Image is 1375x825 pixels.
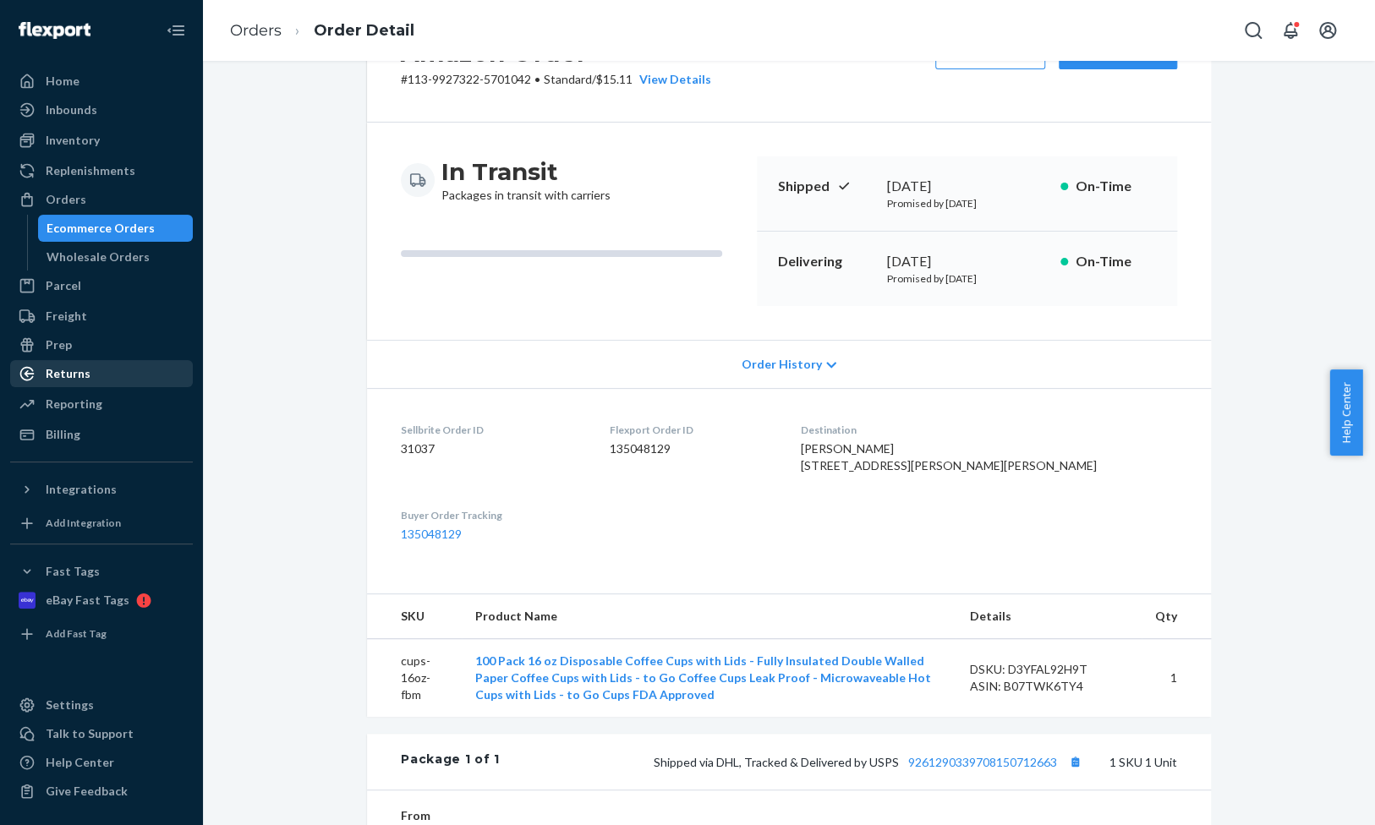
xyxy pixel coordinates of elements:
span: [PERSON_NAME] [STREET_ADDRESS][PERSON_NAME][PERSON_NAME] [801,441,1097,473]
button: Open Search Box [1236,14,1270,47]
a: Talk to Support [10,720,193,747]
a: Billing [10,421,193,448]
a: Prep [10,331,193,358]
div: Home [46,73,79,90]
img: Flexport logo [19,22,90,39]
dd: 135048129 [610,440,774,457]
div: Help Center [46,754,114,771]
p: Shipped [777,177,874,196]
a: Returns [10,360,193,387]
a: 135048129 [401,527,462,541]
div: Replenishments [46,162,135,179]
dt: From [401,807,603,824]
div: Talk to Support [46,725,134,742]
dt: Flexport Order ID [610,423,774,437]
a: 100 Pack 16 oz Disposable Coffee Cups with Lids - Fully Insulated Double Walled Paper Coffee Cups... [475,653,931,702]
a: Add Fast Tag [10,620,193,647]
button: Fast Tags [10,558,193,585]
span: Order History [742,356,822,373]
p: Promised by [DATE] [887,196,1047,210]
h3: In Transit [441,156,611,187]
div: Add Fast Tag [46,626,107,641]
p: # 113-9927322-5701042 / $15.11 [401,71,711,88]
div: Wholesale Orders [47,249,150,265]
button: Open account menu [1311,14,1345,47]
p: On-Time [1075,177,1157,196]
a: Add Integration [10,510,193,537]
button: Help Center [1329,369,1362,456]
td: cups-16oz-fbm [367,639,462,718]
button: Copy tracking number [1064,751,1086,773]
p: Delivering [777,252,874,271]
div: Integrations [46,481,117,498]
a: 9261290339708150712663 [908,755,1057,769]
a: Replenishments [10,157,193,184]
div: Fast Tags [46,563,100,580]
dt: Buyer Order Tracking [401,508,583,522]
button: Close Navigation [159,14,193,47]
dt: Destination [801,423,1177,437]
div: Package 1 of 1 [401,751,500,773]
div: Inbounds [46,101,97,118]
a: Home [10,68,193,95]
div: eBay Fast Tags [46,592,129,609]
div: Give Feedback [46,783,128,800]
div: Add Integration [46,516,121,530]
div: [DATE] [887,177,1047,196]
p: On-Time [1075,252,1157,271]
div: DSKU: D3YFAL92H9T [969,661,1128,678]
th: Details [956,594,1142,639]
div: Reporting [46,396,102,412]
button: Integrations [10,476,193,503]
a: Inbounds [10,96,193,123]
a: Settings [10,691,193,718]
div: Prep [46,336,72,353]
div: 1 SKU 1 Unit [500,751,1177,773]
a: Inventory [10,127,193,154]
ol: breadcrumbs [216,6,428,56]
span: Standard [544,72,592,86]
div: Inventory [46,132,100,149]
a: Order Detail [314,21,414,40]
div: Billing [46,426,80,443]
div: Orders [46,191,86,208]
a: Ecommerce Orders [38,215,194,242]
button: Give Feedback [10,778,193,805]
th: SKU [367,594,462,639]
a: Orders [10,186,193,213]
button: View Details [633,71,711,88]
div: Ecommerce Orders [47,220,155,237]
a: Help Center [10,749,193,776]
a: Freight [10,303,193,330]
div: Freight [46,308,87,325]
th: Product Name [462,594,956,639]
div: Settings [46,697,94,713]
dd: 31037 [401,440,583,457]
td: 1 [1142,639,1211,718]
div: ASIN: B07TWK6TY4 [969,678,1128,695]
a: Reporting [10,391,193,418]
span: Shipped via DHL, Tracked & Delivered by USPS [654,755,1086,769]
button: Open notifications [1274,14,1307,47]
p: Promised by [DATE] [887,271,1047,286]
div: Packages in transit with carriers [441,156,611,204]
div: Parcel [46,277,81,294]
a: Orders [230,21,282,40]
span: • [534,72,540,86]
th: Qty [1142,594,1211,639]
div: Returns [46,365,90,382]
a: Parcel [10,272,193,299]
a: Wholesale Orders [38,243,194,270]
div: [DATE] [887,252,1047,271]
dt: Sellbrite Order ID [401,423,583,437]
a: eBay Fast Tags [10,587,193,614]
